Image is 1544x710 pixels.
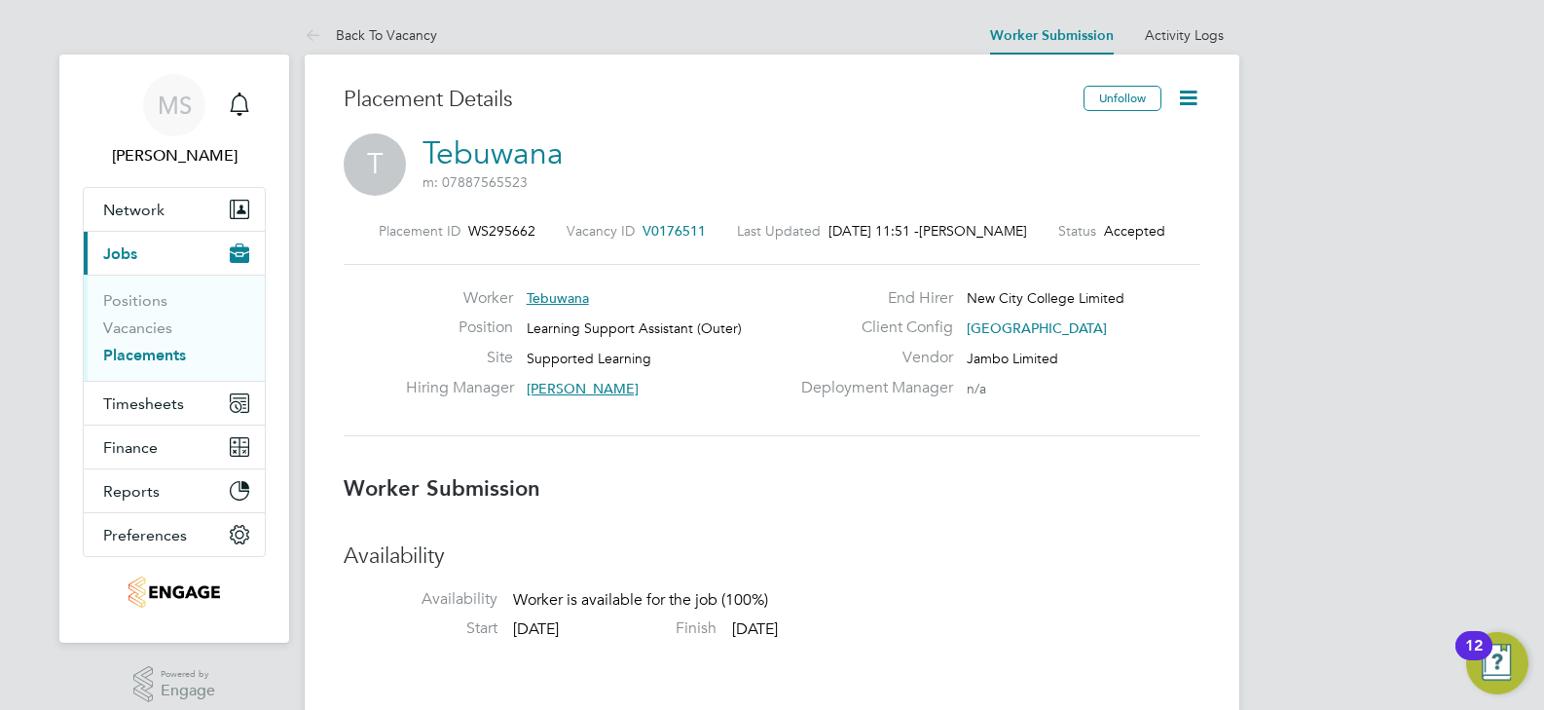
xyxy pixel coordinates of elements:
span: m: 07887565523 [423,173,528,191]
span: Preferences [103,526,187,544]
img: jambo-logo-retina.png [129,577,219,608]
span: Powered by [161,666,215,683]
label: Start [344,618,497,639]
h3: Placement Details [344,86,1069,114]
label: Last Updated [737,222,821,240]
span: Reports [103,482,160,501]
span: [DATE] 11:51 - [828,222,919,240]
label: Position [406,318,513,338]
a: Vacancies [103,318,172,337]
a: Placements [103,346,186,364]
button: Network [84,188,265,231]
span: Jobs [103,244,137,263]
label: Placement ID [379,222,460,240]
label: Availability [344,589,497,610]
span: [PERSON_NAME] [919,222,1027,240]
h3: Availability [344,542,1200,571]
b: Worker Submission [344,475,540,502]
span: New City College Limited [967,289,1124,307]
label: Vendor [790,348,953,368]
button: Unfollow [1084,86,1161,111]
span: Worker is available for the job (100%) [513,590,768,610]
a: Worker Submission [990,27,1114,44]
label: Worker [406,288,513,309]
a: Positions [103,291,167,310]
label: Finish [563,618,717,639]
span: Finance [103,438,158,457]
span: Supported Learning [527,350,651,367]
span: Tebuwana [527,289,589,307]
a: Powered byEngage [133,666,216,703]
span: V0176511 [643,222,706,240]
span: [DATE] [513,619,559,639]
button: Preferences [84,513,265,556]
span: Timesheets [103,394,184,413]
span: [GEOGRAPHIC_DATA] [967,319,1107,337]
label: Vacancy ID [567,222,635,240]
button: Finance [84,426,265,468]
span: [PERSON_NAME] [527,380,639,397]
nav: Main navigation [59,55,289,643]
label: Site [406,348,513,368]
label: Status [1058,222,1096,240]
span: Learning Support Assistant (Outer) [527,319,742,337]
a: Tebuwana [423,134,564,172]
a: MS[PERSON_NAME] [83,74,266,168]
span: n/a [967,380,986,397]
div: 12 [1465,646,1483,671]
div: Jobs [84,275,265,381]
span: Accepted [1104,222,1165,240]
a: Go to home page [83,577,266,608]
span: Engage [161,683,215,699]
span: MS [158,93,192,118]
label: Deployment Manager [790,378,953,398]
span: [DATE] [732,619,778,639]
label: End Hirer [790,288,953,309]
button: Jobs [84,232,265,275]
button: Timesheets [84,382,265,425]
button: Open Resource Center, 12 new notifications [1466,632,1528,694]
button: Reports [84,469,265,512]
label: Client Config [790,318,953,338]
span: Jambo Limited [967,350,1058,367]
span: Monty Symons [83,144,266,168]
label: Hiring Manager [406,378,513,398]
span: WS295662 [468,222,535,240]
a: Activity Logs [1145,26,1224,44]
span: Network [103,201,165,219]
a: Back To Vacancy [305,26,437,44]
span: T [344,133,406,196]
